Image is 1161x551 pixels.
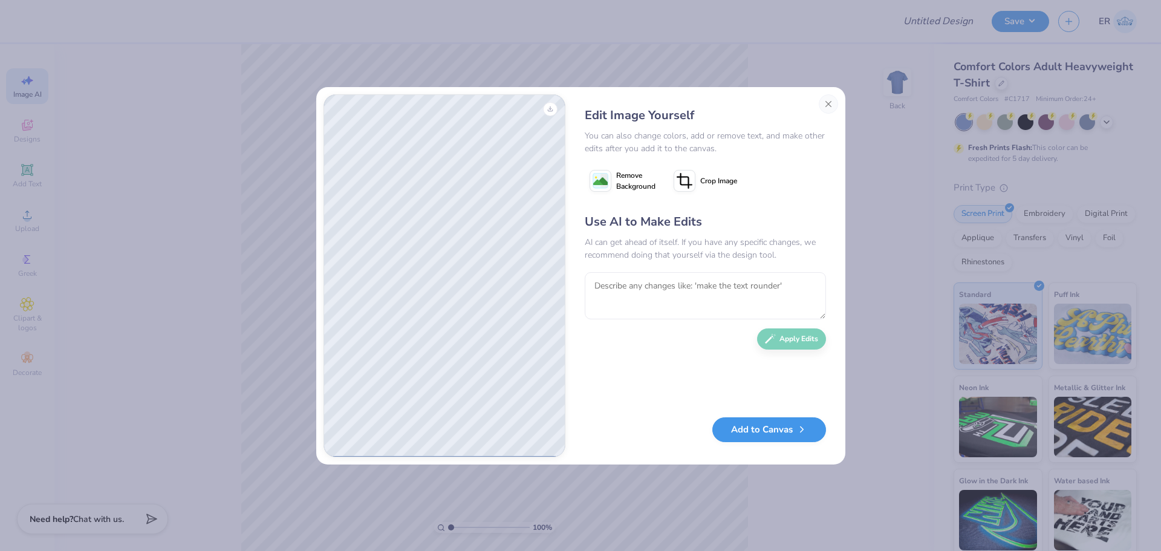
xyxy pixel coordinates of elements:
[585,213,826,231] div: Use AI to Make Edits
[543,102,558,116] button: Download vector
[616,170,655,192] span: Remove Background
[585,166,660,196] button: Remove Background
[585,129,826,155] div: You can also change colors, add or remove text, and make other edits after you add it to the canvas.
[819,94,838,114] button: Close
[585,106,826,125] div: Edit Image Yourself
[669,166,744,196] button: Crop Image
[585,236,826,261] div: AI can get ahead of itself. If you have any specific changes, we recommend doing that yourself vi...
[712,417,826,442] button: Add to Canvas
[700,175,737,186] span: Crop Image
